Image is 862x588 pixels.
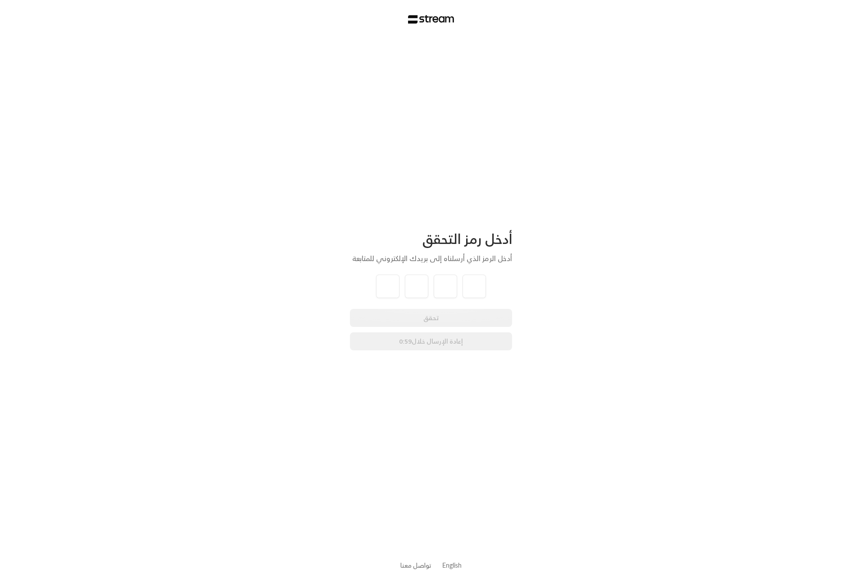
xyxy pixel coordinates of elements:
a: English [442,557,462,574]
div: أدخل رمز التحقق [350,230,512,248]
a: تواصل معنا [400,560,431,571]
img: Stream Logo [408,15,454,24]
button: تواصل معنا [400,560,431,570]
div: أدخل الرمز الذي أرسلناه إلى بريدك الإلكتروني للمتابعة [350,253,512,264]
